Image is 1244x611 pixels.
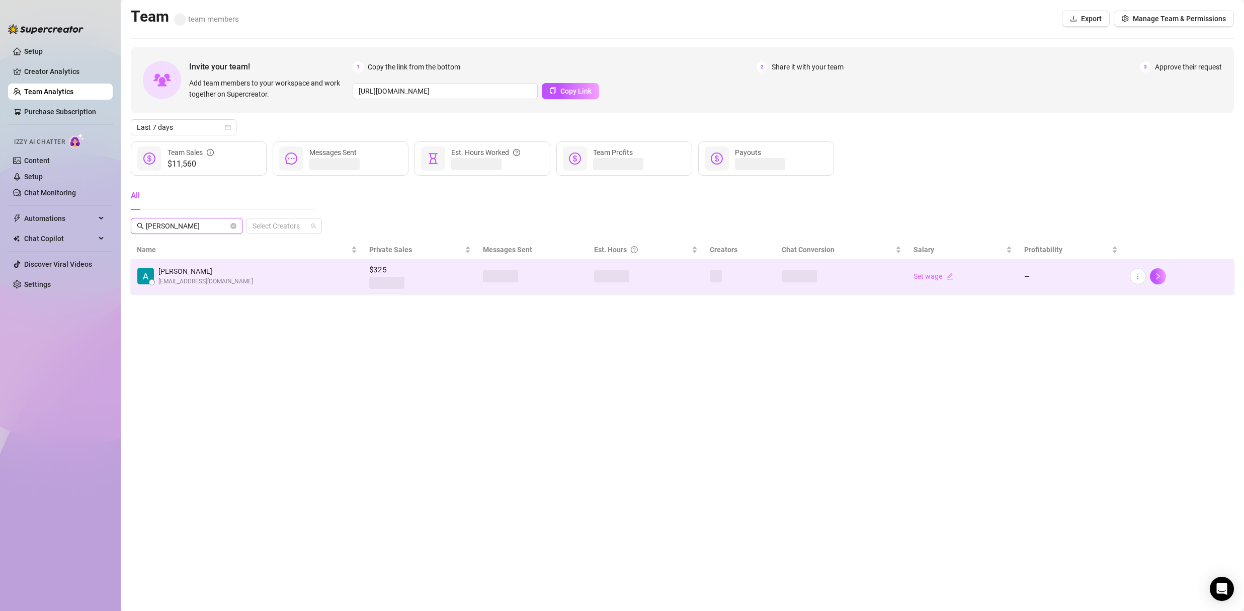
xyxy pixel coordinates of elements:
[310,223,316,229] span: team
[1134,273,1141,280] span: more
[309,148,357,157] span: Messages Sent
[1155,61,1222,72] span: Approve their request
[1070,15,1077,22] span: download
[1154,273,1162,280] span: right
[24,157,50,165] a: Content
[13,214,21,222] span: thunderbolt
[704,240,776,260] th: Creators
[1062,11,1110,27] button: Export
[483,246,532,254] span: Messages Sent
[24,210,96,226] span: Automations
[711,152,723,165] span: dollar-circle
[24,231,96,247] span: Chat Copilot
[1122,15,1129,22] span: setting
[369,264,471,276] span: $325
[14,137,65,147] span: Izzy AI Chatter
[1018,260,1124,293] td: —
[168,147,214,158] div: Team Sales
[914,246,934,254] span: Salary
[451,147,520,158] div: Est. Hours Worked
[368,61,460,72] span: Copy the link from the bottom
[593,148,633,157] span: Team Profits
[131,7,239,26] h2: Team
[594,244,690,255] div: Est. Hours
[631,244,638,255] span: question-circle
[285,152,297,165] span: message
[1210,577,1234,601] div: Open Intercom Messenger
[24,189,76,197] a: Chat Monitoring
[13,235,20,242] img: Chat Copilot
[137,244,349,255] span: Name
[24,47,43,55] a: Setup
[1133,15,1226,23] span: Manage Team & Permissions
[914,272,953,280] a: Set wageedit
[427,152,439,165] span: hourglass
[69,133,85,148] img: AI Chatter
[513,147,520,158] span: question-circle
[24,260,92,268] a: Discover Viral Videos
[1140,61,1151,72] span: 3
[549,87,556,94] span: copy
[158,266,253,277] span: [PERSON_NAME]
[542,83,599,99] button: Copy Link
[24,63,105,80] a: Creator Analytics
[369,246,412,254] span: Private Sales
[225,124,231,130] span: calendar
[8,24,84,34] img: logo-BBDzfeDw.svg
[137,268,154,284] img: Arnie
[168,158,214,170] span: $11,560
[137,222,144,230] span: search
[207,147,214,158] span: info-circle
[1081,15,1102,23] span: Export
[946,273,953,280] span: edit
[735,148,761,157] span: Payouts
[757,61,768,72] span: 2
[131,190,140,202] div: All
[174,15,239,24] span: team members
[137,120,230,135] span: Last 7 days
[24,173,43,181] a: Setup
[353,61,364,72] span: 1
[24,104,105,120] a: Purchase Subscription
[230,223,236,229] button: close-circle
[569,152,581,165] span: dollar-circle
[772,61,844,72] span: Share it with your team
[24,88,73,96] a: Team Analytics
[143,152,155,165] span: dollar-circle
[131,240,363,260] th: Name
[1114,11,1234,27] button: Manage Team & Permissions
[158,277,253,286] span: [EMAIL_ADDRESS][DOMAIN_NAME]
[24,280,51,288] a: Settings
[1024,246,1062,254] span: Profitability
[146,220,228,232] input: Search members
[782,246,835,254] span: Chat Conversion
[560,87,592,95] span: Copy Link
[189,78,349,100] span: Add team members to your workspace and work together on Supercreator.
[189,60,353,73] span: Invite your team!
